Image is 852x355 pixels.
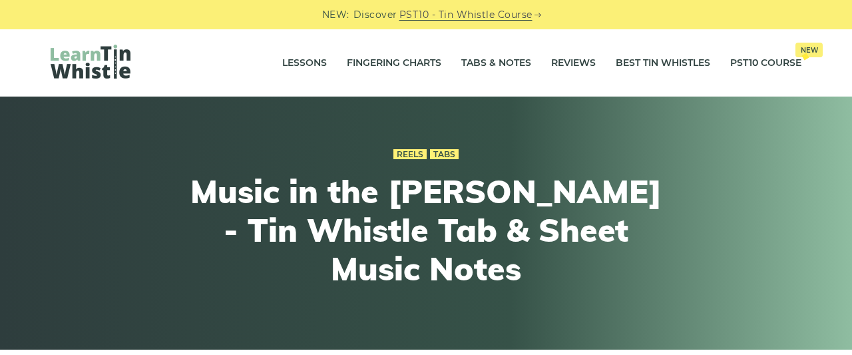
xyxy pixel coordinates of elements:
[282,47,327,80] a: Lessons
[393,149,427,160] a: Reels
[347,47,441,80] a: Fingering Charts
[730,47,801,80] a: PST10 CourseNew
[461,47,531,80] a: Tabs & Notes
[795,43,823,57] span: New
[51,45,130,79] img: LearnTinWhistle.com
[551,47,596,80] a: Reviews
[430,149,459,160] a: Tabs
[616,47,710,80] a: Best Tin Whistles
[181,173,671,288] h1: Music in the [PERSON_NAME] - Tin Whistle Tab & Sheet Music Notes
